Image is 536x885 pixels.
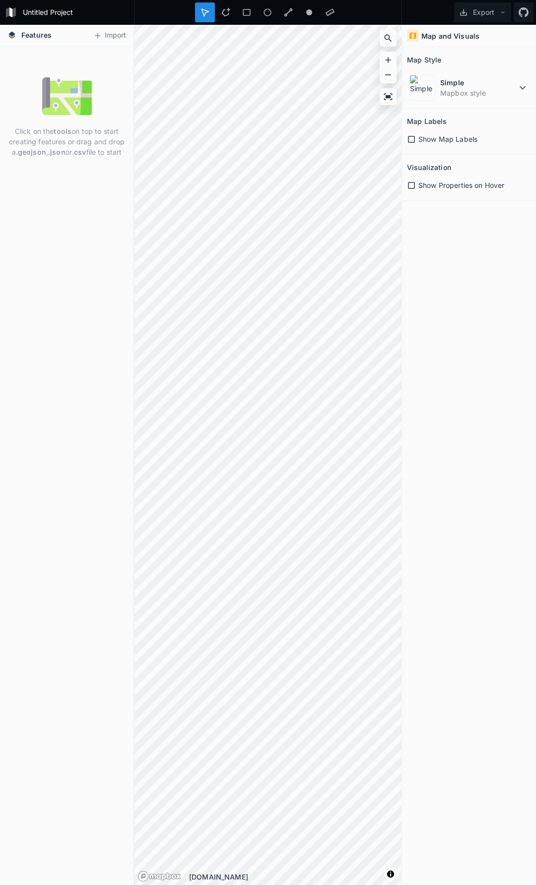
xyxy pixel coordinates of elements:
span: Features [21,30,52,40]
a: Mapbox logo [137,871,181,882]
p: Click on the on top to start creating features or drag and drop a , or file to start [7,126,126,157]
span: Show Properties on Hover [418,180,504,190]
dd: Mapbox style [440,88,517,98]
strong: .geojson [16,148,46,156]
button: Export [454,2,511,22]
img: Simple [409,75,435,101]
span: Show Map Labels [418,134,477,144]
dt: Simple [440,77,517,88]
strong: .csv [72,148,86,156]
span: Toggle attribution [388,869,394,880]
h2: Visualization [407,160,451,175]
h4: Map and Visuals [421,31,479,41]
strong: .json [48,148,66,156]
h2: Map Labels [407,114,447,129]
button: Toggle attribution [385,868,397,880]
strong: tools [54,127,71,135]
div: [DOMAIN_NAME] [189,872,402,882]
img: empty [42,71,92,121]
button: Import [88,28,131,44]
h2: Map Style [407,52,441,67]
